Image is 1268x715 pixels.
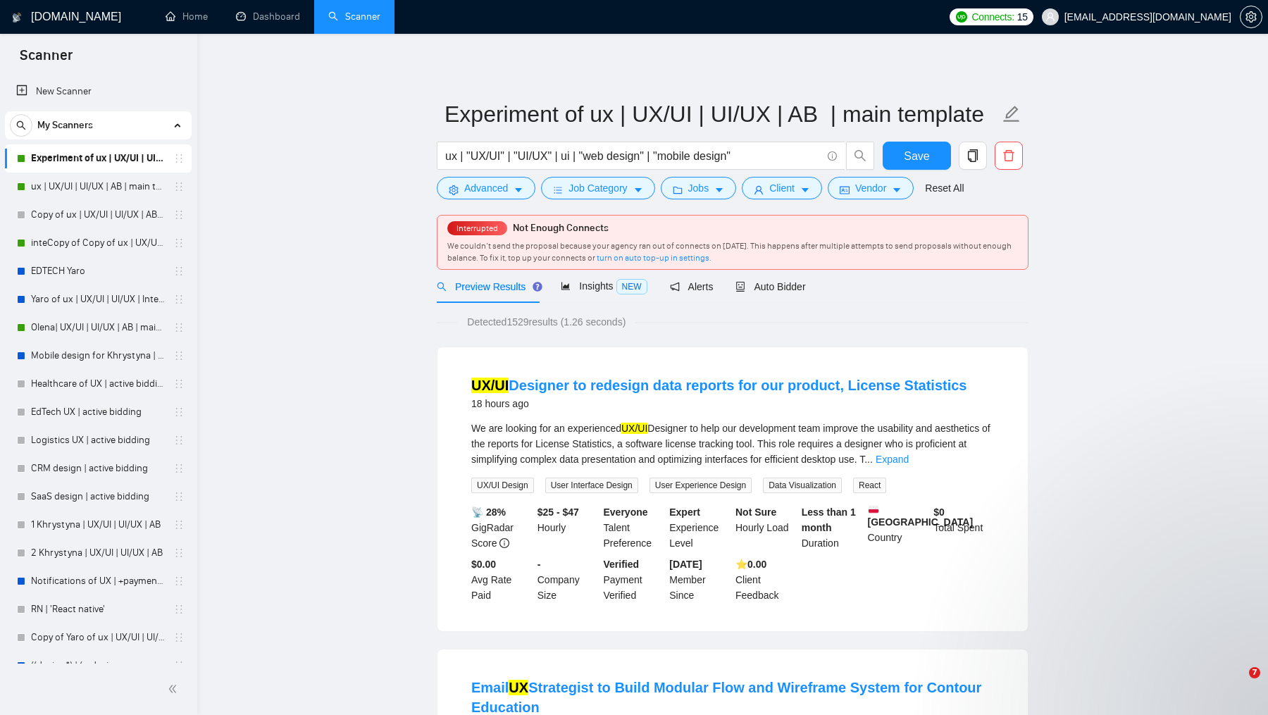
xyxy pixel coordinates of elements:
[670,282,680,292] span: notification
[601,504,667,551] div: Talent Preference
[1017,9,1028,25] span: 15
[12,6,22,29] img: logo
[621,423,647,434] mark: UX/UI
[868,504,974,528] b: [GEOGRAPHIC_DATA]
[468,557,535,603] div: Avg Rate Paid
[616,279,647,294] span: NEW
[959,142,987,170] button: copy
[1240,11,1262,23] a: setting
[31,398,165,426] a: EdTech UX | active bidding
[166,11,208,23] a: homeHome
[541,177,654,199] button: barsJob Categorycaret-down
[1045,12,1055,22] span: user
[800,185,810,195] span: caret-down
[933,506,945,518] b: $ 0
[471,478,534,493] span: UX/UI Design
[16,77,180,106] a: New Scanner
[995,149,1022,162] span: delete
[31,201,165,229] a: Copy of ux | UX/UI | UI/UX | AB | main template
[802,506,856,533] b: Less than 1 month
[173,604,185,615] span: holder
[876,454,909,465] a: Expand
[173,576,185,587] span: holder
[173,660,185,671] span: holder
[1002,105,1021,123] span: edit
[31,229,165,257] a: inteCopy of Copy of ux | UX/UI | UI/UX | AB | main template
[597,253,711,263] a: turn on auto top-up in settings.
[173,378,185,390] span: holder
[31,539,165,567] a: 2 Khrystyna | UX/UI | UI/UX | AB
[669,559,702,570] b: [DATE]
[1249,667,1260,678] span: 7
[865,504,931,551] div: Country
[561,280,647,292] span: Insights
[733,557,799,603] div: Client Feedback
[846,142,874,170] button: search
[649,478,752,493] span: User Experience Design
[688,180,709,196] span: Jobs
[31,595,165,623] a: RN | 'React native'
[537,559,541,570] b: -
[173,519,185,530] span: holder
[853,478,886,493] span: React
[733,504,799,551] div: Hourly Load
[173,632,185,643] span: holder
[173,463,185,474] span: holder
[545,478,638,493] span: User Interface Design
[568,180,627,196] span: Job Category
[8,45,84,75] span: Scanner
[10,114,32,137] button: search
[471,559,496,570] b: $0.00
[754,185,764,195] span: user
[31,483,165,511] a: SaaS design | active bidding
[604,506,648,518] b: Everyone
[666,504,733,551] div: Experience Level
[514,185,523,195] span: caret-down
[604,559,640,570] b: Verified
[471,421,994,467] div: We are looking for an experienced Designer to help our development team improve the usability and...
[31,652,165,680] a: ((design*) | (redesi
[735,506,776,518] b: Not Sure
[509,680,528,695] mark: UX
[31,144,165,173] a: Experiment of ux | UX/UI | UI/UX | AB | main template
[11,120,32,130] span: search
[236,11,300,23] a: dashboardDashboard
[735,559,766,570] b: ⭐️ 0.00
[445,97,1000,132] input: Scanner name...
[1240,6,1262,28] button: setting
[959,149,986,162] span: copy
[173,181,185,192] span: holder
[173,350,185,361] span: holder
[31,567,165,595] a: Notifications of UX | +payment unverified | AN
[173,153,185,164] span: holder
[173,322,185,333] span: holder
[601,557,667,603] div: Payment Verified
[735,282,745,292] span: robot
[31,426,165,454] a: Logistics UX | active bidding
[457,314,635,330] span: Detected 1529 results (1.26 seconds)
[471,506,506,518] b: 📡 28%
[445,147,821,165] input: Search Freelance Jobs...
[869,504,878,514] img: 🇵🇱
[31,511,165,539] a: 1 Khrystyna | UX/UI | UI/UX | AB
[1220,667,1254,701] iframe: Intercom live chat
[437,177,535,199] button: settingAdvancedcaret-down
[904,147,929,165] span: Save
[956,11,967,23] img: upwork-logo.png
[553,185,563,195] span: bars
[669,506,700,518] b: Expert
[855,180,886,196] span: Vendor
[31,623,165,652] a: Copy of Yaro of ux | UX/UI | UI/UX | Intermediate
[633,185,643,195] span: caret-down
[173,266,185,277] span: holder
[447,241,1012,263] span: We couldn’t send the proposal because your agency ran out of connects on [DATE]. This happens aft...
[828,177,914,199] button: idcardVendorcaret-down
[847,149,874,162] span: search
[471,378,966,393] a: UX/UIDesigner to redesign data reports for our product, License Statistics
[5,77,192,106] li: New Scanner
[452,223,502,233] span: Interrupted
[31,454,165,483] a: CRM design | active bidding
[840,185,850,195] span: idcard
[925,180,964,196] a: Reset All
